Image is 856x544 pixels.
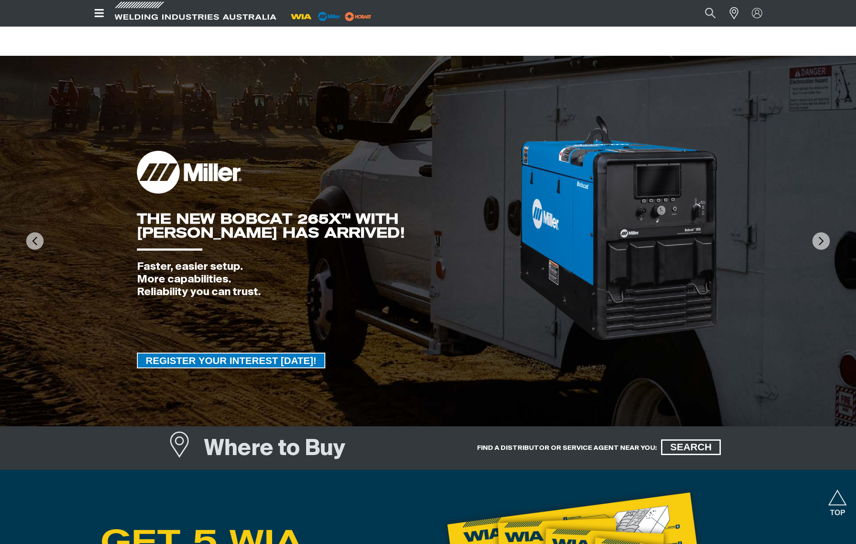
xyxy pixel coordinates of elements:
[137,261,518,298] div: Faster, easier setup. More capabilities. Reliability you can trust.
[662,439,720,455] span: SEARCH
[696,3,725,23] button: Search products
[137,353,325,368] a: REGISTER YOUR INTEREST TODAY!
[26,232,44,250] img: PrevArrow
[342,13,374,20] a: miller
[138,353,324,368] span: REGISTER YOUR INTEREST [DATE]!
[684,3,725,23] input: Product name or item number...
[204,435,345,463] h1: Where to Buy
[137,212,518,240] div: THE NEW BOBCAT 265X™ WITH [PERSON_NAME] HAS ARRIVED!
[812,232,830,250] img: NextArrow
[661,439,721,455] a: SEARCH
[342,10,374,23] img: miller
[828,490,847,509] button: Scroll to top
[169,434,205,466] a: Where to Buy
[477,444,657,452] h5: FIND A DISTRIBUTOR OR SERVICE AGENT NEAR YOU:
